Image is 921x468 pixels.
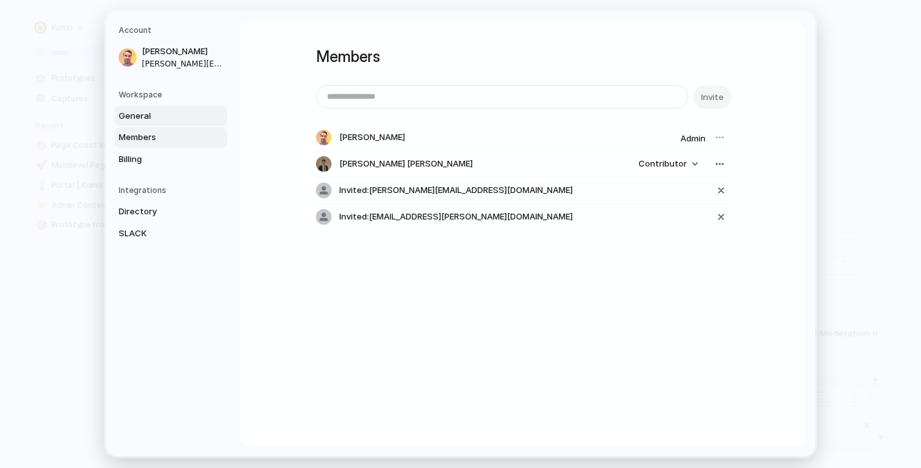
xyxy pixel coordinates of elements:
[639,158,687,170] span: Contributor
[142,58,224,70] span: [PERSON_NAME][EMAIL_ADDRESS][PERSON_NAME][DOMAIN_NAME]
[339,131,405,144] span: [PERSON_NAME]
[680,133,706,143] span: Admin
[119,89,227,101] h5: Workspace
[115,127,227,148] a: Members
[115,41,227,74] a: [PERSON_NAME][PERSON_NAME][EMAIL_ADDRESS][PERSON_NAME][DOMAIN_NAME]
[339,158,473,170] span: [PERSON_NAME] [PERSON_NAME]
[631,155,706,173] button: Contributor
[119,25,227,36] h5: Account
[115,106,227,127] a: General
[119,227,201,240] span: SLACK
[339,210,573,223] span: Invited: [EMAIL_ADDRESS][PERSON_NAME][DOMAIN_NAME]
[119,110,201,123] span: General
[339,184,573,197] span: Invited: [PERSON_NAME][EMAIL_ADDRESS][DOMAIN_NAME]
[119,205,201,218] span: Directory
[142,45,224,58] span: [PERSON_NAME]
[119,185,227,196] h5: Integrations
[119,131,201,144] span: Members
[115,201,227,222] a: Directory
[115,223,227,244] a: SLACK
[316,45,729,68] h1: Members
[119,153,201,166] span: Billing
[115,149,227,170] a: Billing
